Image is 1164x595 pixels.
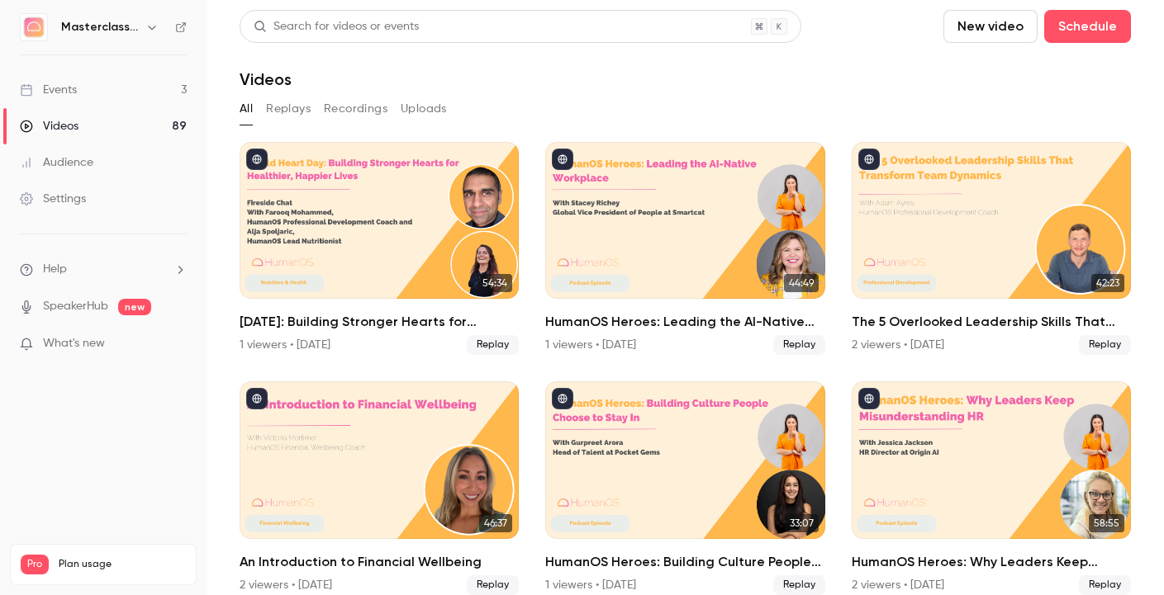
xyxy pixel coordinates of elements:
section: Videos [240,10,1131,585]
h2: HumanOS Heroes: Leading the AI-Native Workplace [545,312,824,332]
button: Schedule [1044,10,1131,43]
a: 54:34[DATE]: Building Stronger Hearts for Healthier, Happier Lives1 viewers • [DATE]Replay [240,142,519,355]
li: help-dropdown-opener [20,261,187,278]
li: An Introduction to Financial Wellbeing [240,381,519,594]
button: published [858,388,880,409]
span: 42:23 [1091,274,1124,292]
span: Help [43,261,67,278]
button: Replays [266,96,311,122]
span: Replay [773,575,825,595]
span: 58:55 [1089,514,1124,532]
span: Pro [21,555,49,574]
div: Search for videos or events [254,18,419,35]
div: 2 viewers • [DATE] [852,337,944,353]
a: 44:49HumanOS Heroes: Leading the AI-Native Workplace1 viewers • [DATE]Replay [545,142,824,355]
a: 46:37An Introduction to Financial Wellbeing2 viewers • [DATE]Replay [240,381,519,594]
div: Settings [20,191,86,207]
span: What's new [43,335,105,352]
div: 1 viewers • [DATE] [545,337,636,353]
h6: Masterclass Channel [61,19,139,35]
h2: An Introduction to Financial Wellbeing [240,552,519,572]
button: published [552,149,573,170]
h2: [DATE]: Building Stronger Hearts for Healthier, Happier Lives [240,312,519,332]
span: Replay [773,335,825,355]
h1: Videos [240,69,292,89]
span: new [118,299,151,315]
button: New video [943,10,1038,43]
div: 2 viewers • [DATE] [852,577,944,593]
div: Audience [20,154,93,171]
span: Replay [1079,575,1131,595]
img: Masterclass Channel [21,14,47,40]
button: Recordings [324,96,387,122]
span: Replay [1079,335,1131,355]
span: 33:07 [785,514,819,532]
span: Replay [467,335,519,355]
span: Replay [467,575,519,595]
button: All [240,96,253,122]
button: published [246,388,268,409]
iframe: Noticeable Trigger [167,337,187,352]
li: HumanOS Heroes: Why Leaders Keep Misunderstanding HR [852,381,1131,594]
button: published [246,149,268,170]
div: 2 viewers • [DATE] [240,577,332,593]
li: HumanOS Heroes: Leading the AI-Native Workplace [545,142,824,355]
div: Videos [20,118,78,135]
a: SpeakerHub [43,298,108,315]
a: 33:07HumanOS Heroes: Building Culture People Choose to Stay In1 viewers • [DATE]Replay [545,381,824,594]
li: HumanOS Heroes: Building Culture People Choose to Stay In [545,381,824,594]
div: 1 viewers • [DATE] [545,577,636,593]
span: Plan usage [59,558,186,571]
div: 1 viewers • [DATE] [240,337,330,353]
h2: HumanOS Heroes: Why Leaders Keep Misunderstanding HR [852,552,1131,572]
a: 42:23The 5 Overlooked Leadership Skills That Transform Team Dynamics2 viewers • [DATE]Replay [852,142,1131,355]
span: 54:34 [477,274,512,292]
button: Uploads [401,96,447,122]
h2: The 5 Overlooked Leadership Skills That Transform Team Dynamics [852,312,1131,332]
div: Events [20,82,77,98]
h2: HumanOS Heroes: Building Culture People Choose to Stay In [545,552,824,572]
span: 44:49 [784,274,819,292]
button: published [858,149,880,170]
button: published [552,388,573,409]
li: World Heart Day: Building Stronger Hearts for Healthier, Happier Lives [240,142,519,355]
li: The 5 Overlooked Leadership Skills That Transform Team Dynamics [852,142,1131,355]
a: 58:55HumanOS Heroes: Why Leaders Keep Misunderstanding HR2 viewers • [DATE]Replay [852,381,1131,594]
span: 46:37 [479,514,512,532]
